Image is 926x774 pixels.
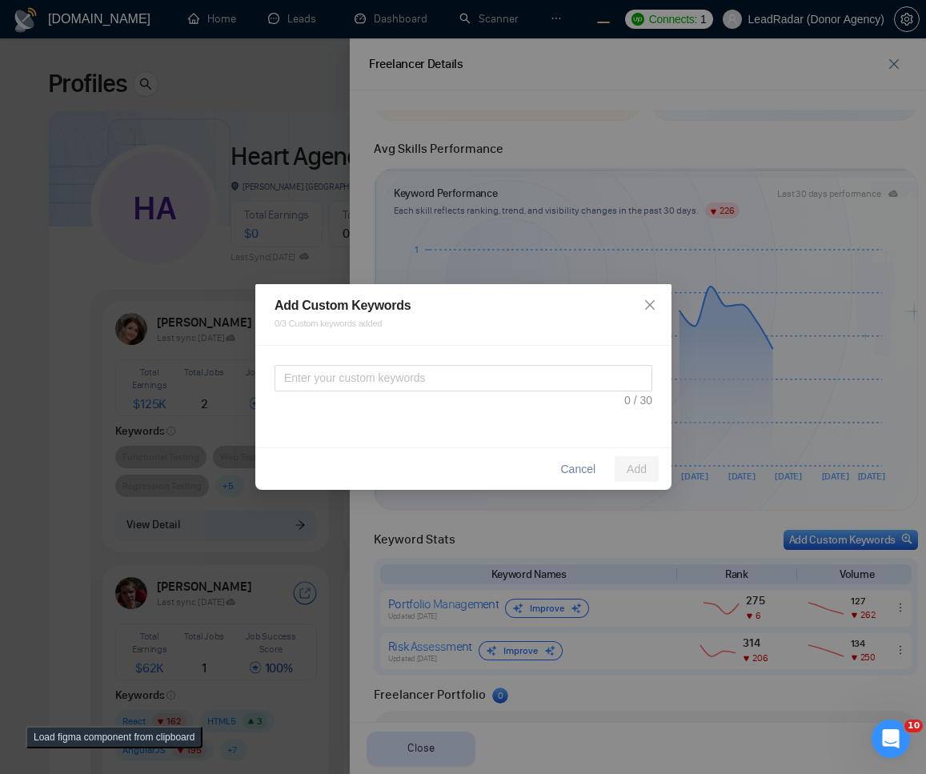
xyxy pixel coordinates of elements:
[275,299,411,312] span: Add Custom Keywords
[560,460,595,478] span: Cancel
[615,456,659,482] button: Add
[904,720,923,732] span: 10
[628,284,671,327] button: Close
[643,299,656,311] span: close
[547,456,608,482] button: Cancel
[275,315,652,332] span: 0/3 Custom keywords added
[872,720,910,758] iframe: Intercom live chat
